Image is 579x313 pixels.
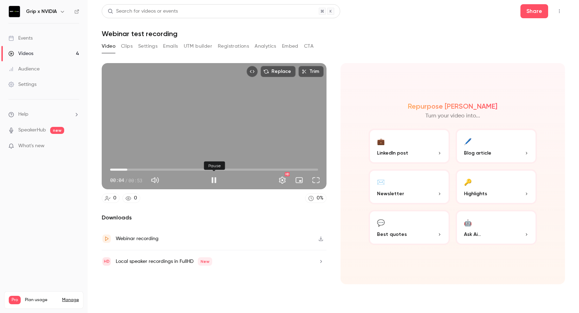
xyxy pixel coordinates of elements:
[377,176,385,187] div: ✉️
[9,296,21,304] span: Pro
[464,231,481,238] span: Ask Ai...
[464,217,472,228] div: 🤖
[26,8,57,15] h6: Grip x NVIDIA
[218,41,249,52] button: Registrations
[247,66,258,77] button: Embed video
[148,173,162,187] button: Mute
[134,195,137,202] div: 0
[50,127,64,134] span: new
[18,111,28,118] span: Help
[377,217,385,228] div: 💬
[198,257,212,266] span: New
[554,6,565,17] button: Top Bar Actions
[138,41,157,52] button: Settings
[309,173,323,187] button: Full screen
[369,129,450,164] button: 💼LinkedIn post
[377,190,404,197] span: Newsletter
[25,297,58,303] span: Plan usage
[116,257,212,266] div: Local speaker recordings in FullHD
[377,149,408,157] span: LinkedIn post
[369,210,450,245] button: 💬Best quotes
[282,41,298,52] button: Embed
[304,41,314,52] button: CTA
[163,41,178,52] button: Emails
[110,177,124,184] span: 00:04
[9,6,20,17] img: Grip x NVIDIA
[116,234,159,243] div: Webinar recording
[184,41,212,52] button: UTM builder
[121,41,133,52] button: Clips
[113,195,116,202] div: 0
[369,169,450,204] button: ✉️Newsletter
[275,173,289,187] button: Settings
[464,149,491,157] span: Blog article
[456,129,537,164] button: 🖊️Blog article
[122,193,140,203] a: 0
[102,41,115,52] button: Video
[305,193,326,203] a: 0%
[204,162,225,170] div: Pause
[125,177,128,184] span: /
[298,66,324,77] button: Trim
[292,173,306,187] button: Turn on miniplayer
[261,66,296,77] button: Replace
[8,81,36,88] div: Settings
[102,29,565,38] h1: Webinar test recording
[520,4,548,18] button: Share
[128,177,142,184] span: 00:53
[255,41,276,52] button: Analytics
[456,210,537,245] button: 🤖Ask Ai...
[108,8,178,15] div: Search for videos or events
[285,172,290,176] div: HD
[425,112,480,120] p: Turn your video into...
[8,66,40,73] div: Audience
[464,190,487,197] span: Highlights
[464,136,472,147] div: 🖊️
[207,173,221,187] button: Pause
[8,50,33,57] div: Videos
[8,111,79,118] li: help-dropdown-opener
[110,177,142,184] div: 00:04
[377,136,385,147] div: 💼
[102,213,326,222] h2: Downloads
[8,35,33,42] div: Events
[408,102,497,110] h2: Repurpose [PERSON_NAME]
[18,127,46,134] a: SpeakerHub
[456,169,537,204] button: 🔑Highlights
[102,193,120,203] a: 0
[62,297,79,303] a: Manage
[377,231,407,238] span: Best quotes
[317,195,323,202] div: 0 %
[464,176,472,187] div: 🔑
[18,142,45,150] span: What's new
